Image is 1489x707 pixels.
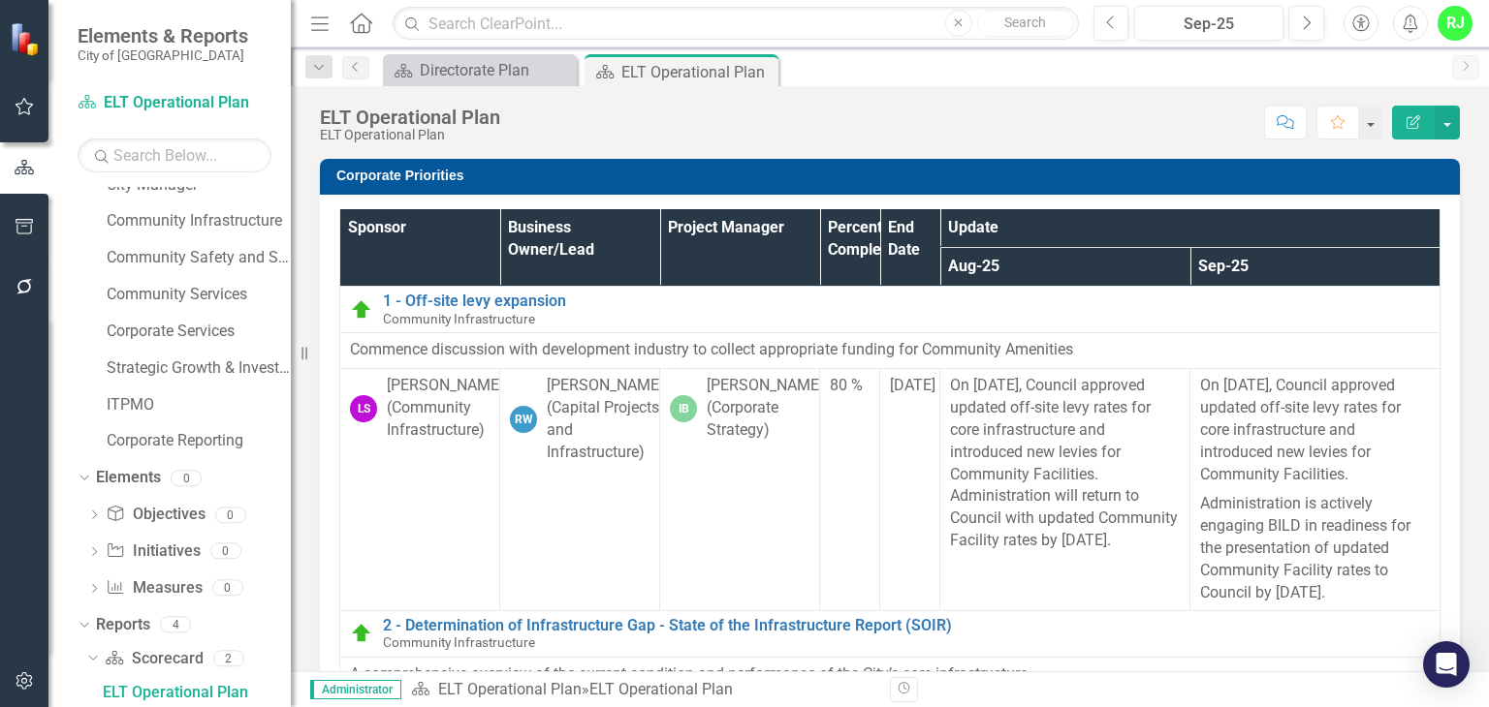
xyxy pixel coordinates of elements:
div: 80 % [830,375,870,397]
input: Search Below... [78,138,271,172]
div: ELT Operational Plan [589,680,733,698]
p: On [DATE], Council approved updated off-site levy rates for core infrastructure and introduced ne... [950,375,1180,552]
a: Directorate Plan [388,58,572,82]
a: Community Infrastructure [107,210,291,232]
div: ELT Operational Plan [320,107,500,128]
a: Strategic Growth & Investment [107,357,291,380]
div: 2 [213,650,244,666]
div: 4 [160,616,191,632]
h3: Corporate Priorities [336,169,1450,183]
td: Double-Click to Edit [820,369,880,610]
a: Corporate Services [107,321,291,343]
p: On [DATE], Council approved updated off-site levy rates for core infrastructure and introduced ne... [1200,375,1430,489]
button: RJ [1438,6,1473,41]
div: 0 [210,543,241,560]
div: ELT Operational Plan [320,128,500,142]
button: Sep-25 [1134,6,1283,41]
div: 0 [215,507,246,523]
a: ELT Operational Plan [98,676,291,707]
td: Double-Click to Edit [660,369,820,610]
span: A comprehensive overview of the current condition and performance of the City’s core infrastructure. [350,664,1031,683]
div: Sep-25 [1141,13,1277,36]
a: Community Safety and Social Services [107,247,291,269]
td: Double-Click to Edit Right Click for Context Menu [340,287,1441,333]
a: Measures [106,577,202,599]
span: Community Infrastructure [383,634,535,650]
span: Elements & Reports [78,24,248,47]
a: Objectives [106,504,205,526]
a: 1 - Off-site levy expansion [383,292,1430,310]
a: ELT Operational Plan [78,92,271,114]
td: Double-Click to Edit [880,369,940,610]
td: Double-Click to Edit [340,657,1441,692]
div: [PERSON_NAME] (Corporate Strategy) [707,375,823,442]
p: Administration is actively engaging BILD in readiness for the presentation of updated Community F... [1200,489,1430,603]
img: On Target [350,622,373,645]
td: Double-Click to Edit [340,333,1441,369]
a: Corporate Reporting [107,430,291,452]
div: RW [510,406,537,433]
td: Double-Click to Edit [340,369,500,610]
td: Double-Click to Edit [940,369,1190,610]
div: Open Intercom Messenger [1423,641,1470,688]
div: IB [670,395,697,422]
input: Search ClearPoint... [393,7,1078,41]
small: City of [GEOGRAPHIC_DATA] [78,47,248,63]
span: [DATE] [890,376,935,394]
div: LS [350,395,377,422]
span: Commence discussion with development industry to collect appropriate funding for Community Amenities [350,340,1073,358]
a: Elements [96,467,161,489]
a: ELT Operational Plan [438,680,582,698]
div: Directorate Plan [420,58,572,82]
div: [PERSON_NAME] (Capital Projects and Infrastructure) [547,375,663,463]
img: On Target [350,298,373,322]
td: Double-Click to Edit [500,369,660,610]
a: Scorecard [105,648,203,670]
div: [PERSON_NAME] (Community Infrastructure) [387,375,503,442]
a: ITPMO [107,394,291,416]
span: Administrator [310,680,401,699]
div: 0 [171,470,202,486]
div: 0 [212,580,243,597]
td: Double-Click to Edit Right Click for Context Menu [340,610,1441,657]
span: Community Infrastructure [383,311,535,326]
a: Reports [96,614,150,636]
img: ClearPoint Strategy [10,21,44,55]
a: 2 - Determination of Infrastructure Gap - State of the Infrastructure Report (SOIR) [383,617,1430,634]
span: Search [1004,15,1046,30]
div: ELT Operational Plan [103,684,291,701]
div: » [411,679,875,701]
button: Search [977,10,1074,37]
td: Double-Click to Edit [1190,369,1441,610]
a: Community Services [107,284,291,306]
a: Initiatives [106,540,200,563]
div: ELT Operational Plan [621,60,774,84]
